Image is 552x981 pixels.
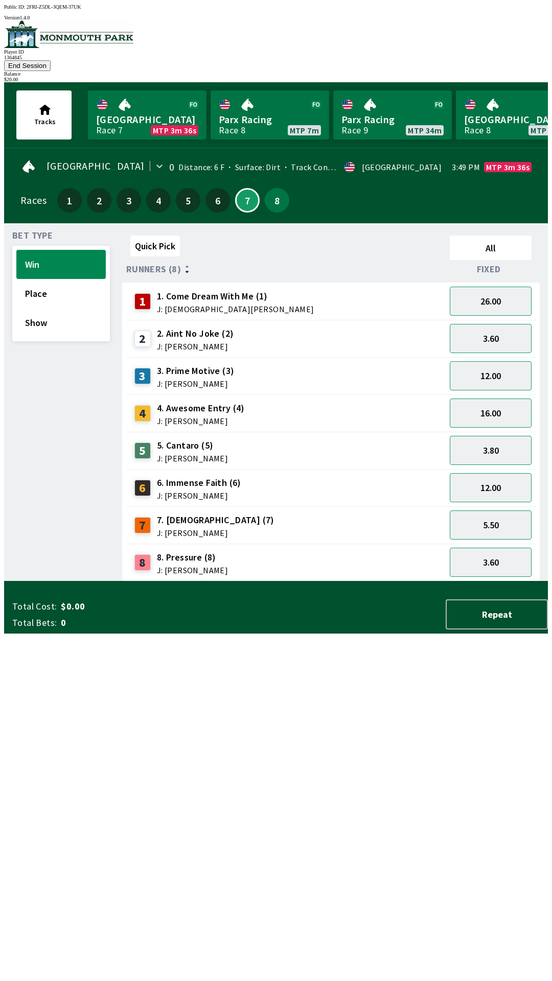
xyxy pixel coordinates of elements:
span: 7 [239,198,256,203]
span: Repeat [455,609,539,620]
span: Total Cost: [12,600,57,613]
div: 2 [134,331,151,347]
button: Tracks [16,90,72,139]
span: Win [25,259,97,270]
span: 3.60 [483,333,499,344]
span: Distance: 6 F [178,162,224,172]
span: 0 [61,617,222,629]
span: Quick Pick [135,240,175,252]
span: 4. Awesome Entry (4) [157,402,245,415]
button: 1 [57,188,82,213]
button: 6 [205,188,230,213]
span: 5.50 [483,519,499,531]
span: 3 [119,197,139,204]
span: 6. Immense Faith (6) [157,476,241,489]
span: 12.00 [480,370,501,382]
button: 12.00 [450,361,532,390]
button: 7 [235,188,260,213]
button: 26.00 [450,287,532,316]
span: MTP 7m [290,126,319,134]
span: 16.00 [480,407,501,419]
button: 4 [146,188,171,213]
span: 5. Cantaro (5) [157,439,228,452]
span: Parx Racing [219,113,321,126]
button: All [450,236,532,260]
span: [GEOGRAPHIC_DATA] [96,113,198,126]
button: Win [16,250,106,279]
div: Player ID [4,49,548,55]
span: 5 [178,197,198,204]
span: MTP 34m [408,126,442,134]
button: 3.60 [450,548,532,577]
span: J: [PERSON_NAME] [157,380,235,388]
button: Quick Pick [130,236,180,256]
span: 3.80 [483,445,499,456]
span: 2. Aint No Joke (2) [157,327,234,340]
a: Parx RacingRace 9MTP 34m [333,90,452,139]
span: MTP 3m 36s [153,126,196,134]
div: 6 [134,480,151,496]
div: Runners (8) [126,264,446,274]
button: 5.50 [450,510,532,540]
span: J: [PERSON_NAME] [157,529,274,537]
button: 5 [176,188,200,213]
span: Fixed [477,265,501,273]
span: J: [PERSON_NAME] [157,454,228,462]
div: Public ID: [4,4,548,10]
span: 2FRI-Z5DL-3QEM-37UK [27,4,81,10]
span: Place [25,288,97,299]
span: Parx Racing [341,113,444,126]
span: Runners (8) [126,265,181,273]
div: Race 7 [96,126,123,134]
span: 4 [149,197,168,204]
span: Total Bets: [12,617,57,629]
div: 1364845 [4,55,548,60]
a: Parx RacingRace 8MTP 7m [211,90,329,139]
div: 5 [134,442,151,459]
div: 3 [134,368,151,384]
span: Surface: Dirt [224,162,281,172]
button: 3.60 [450,324,532,353]
button: Place [16,279,106,308]
div: 7 [134,517,151,533]
button: 8 [265,188,289,213]
span: J: [PERSON_NAME] [157,566,228,574]
div: Race 9 [341,126,368,134]
div: [GEOGRAPHIC_DATA] [362,163,442,171]
button: 12.00 [450,473,532,502]
div: Version 1.4.0 [4,15,548,20]
button: Show [16,308,106,337]
span: 3:49 PM [452,163,480,171]
span: 2 [89,197,109,204]
span: 1. Come Dream With Me (1) [157,290,314,303]
span: 8 [267,197,287,204]
span: 8. Pressure (8) [157,551,228,564]
div: 1 [134,293,151,310]
div: 8 [134,554,151,571]
button: 16.00 [450,399,532,428]
div: $ 20.00 [4,77,548,82]
div: Race 8 [464,126,491,134]
div: Races [20,196,47,204]
span: 7. [DEMOGRAPHIC_DATA] (7) [157,513,274,527]
span: 6 [208,197,227,204]
span: 1 [60,197,79,204]
button: Repeat [446,599,548,629]
button: 2 [87,188,111,213]
button: End Session [4,60,51,71]
span: J: [PERSON_NAME] [157,417,245,425]
div: Fixed [446,264,536,274]
span: $0.00 [61,600,222,613]
img: venue logo [4,20,133,48]
span: [GEOGRAPHIC_DATA] [47,162,145,170]
span: J: [PERSON_NAME] [157,492,241,500]
span: Track Condition: Firm [281,162,371,172]
div: Balance [4,71,548,77]
span: All [454,242,527,254]
span: Bet Type [12,231,53,240]
div: Race 8 [219,126,245,134]
a: [GEOGRAPHIC_DATA]Race 7MTP 3m 36s [88,90,206,139]
div: 4 [134,405,151,422]
span: J: [DEMOGRAPHIC_DATA][PERSON_NAME] [157,305,314,313]
span: Show [25,317,97,329]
